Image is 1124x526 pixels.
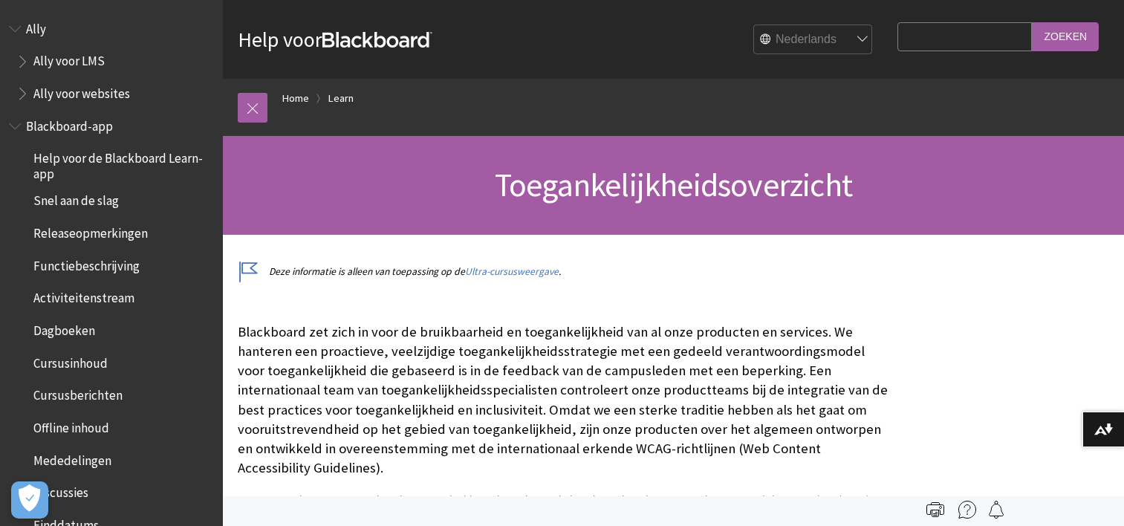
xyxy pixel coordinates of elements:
[9,16,214,106] nav: Book outline for Anthology Ally Help
[926,501,944,519] img: Print
[33,318,95,338] span: Dagboeken
[238,264,889,279] p: Deze informatie is alleen van toepassing op de .
[1032,22,1099,51] input: Zoeken
[238,492,889,525] p: De naleving van standaarden voor Blackboard wordt aan de hand van de Voluntary Product Accessibil...
[26,16,46,36] span: Ally
[33,81,130,101] span: Ally voor websites
[33,286,134,306] span: Activiteitenstream
[33,189,119,209] span: Snel aan de slag
[322,32,432,48] strong: Blackboard
[26,114,113,134] span: Blackboard-app
[465,265,559,278] a: Ultra-cursusweergave
[33,448,111,468] span: Mededelingen
[33,383,123,403] span: Cursusberichten
[238,26,432,53] a: Help voorBlackboard
[11,481,48,519] button: Open Preferences
[33,221,148,241] span: Releaseopmerkingen
[33,49,105,69] span: Ally voor LMS
[33,481,88,501] span: Discussies
[958,501,976,519] img: More help
[987,501,1005,519] img: Follow this page
[754,25,873,55] select: Site Language Selector
[328,89,354,108] a: Learn
[282,89,309,108] a: Home
[33,351,108,371] span: Cursusinhoud
[33,253,140,273] span: Functiebeschrijving
[495,164,852,205] span: Toegankelijkheidsoverzicht
[33,415,109,435] span: Offline inhoud
[33,146,212,181] span: Help voor de Blackboard Learn-app
[238,322,889,478] p: Blackboard zet zich in voor de bruikbaarheid en toegankelijkheid van al onze producten en service...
